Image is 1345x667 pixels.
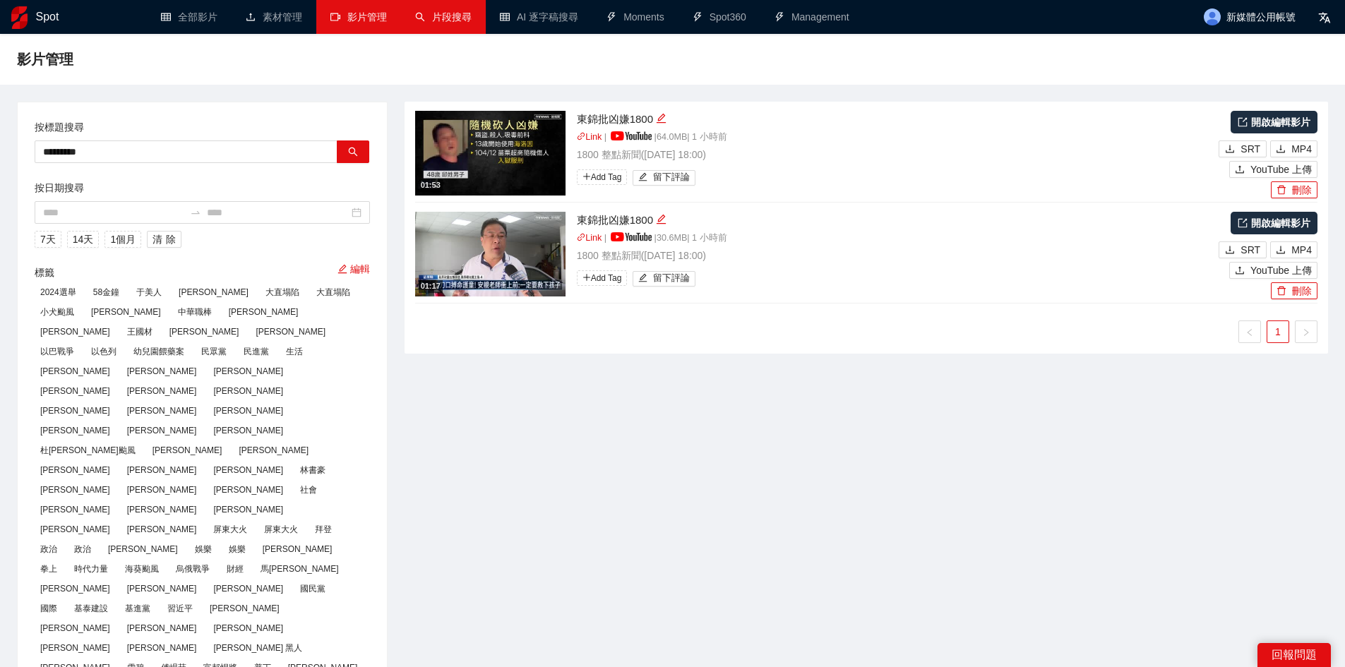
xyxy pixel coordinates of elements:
[172,304,217,320] span: 中華職棒
[104,231,141,248] button: 1個月
[348,147,358,158] span: search
[577,132,602,142] a: linkLink
[1229,161,1317,178] button: uploadYouTube 上傳
[35,304,80,320] span: 小犬颱風
[1276,144,1286,155] span: download
[415,212,566,296] img: 7c4d49ff-942a-46d6-934e-75fd178e1d92.jpg
[68,601,114,616] span: 基泰建設
[208,522,253,537] span: 屏東大火
[582,273,591,282] span: plus
[35,284,82,300] span: 2024選舉
[656,214,666,224] span: edit
[1291,242,1312,258] span: MP4
[35,443,141,458] span: 杜[PERSON_NAME]颱風
[35,363,116,379] span: [PERSON_NAME]
[35,180,84,196] label: 按日期搜尋
[255,561,345,577] span: 馬[PERSON_NAME]
[35,383,116,399] span: [PERSON_NAME]
[68,541,97,557] span: 政治
[223,541,251,557] span: 娛樂
[102,541,184,557] span: [PERSON_NAME]
[577,147,1216,162] p: 1800 整點新聞 ( [DATE] 18:00 )
[147,443,228,458] span: [PERSON_NAME]
[330,12,340,22] span: video-camera
[1238,117,1248,127] span: export
[1267,321,1289,342] a: 1
[347,11,387,23] span: 影片管理
[1271,282,1317,299] button: delete刪除
[223,304,304,320] span: [PERSON_NAME]
[35,462,116,478] span: [PERSON_NAME]
[1271,181,1317,198] button: delete刪除
[294,462,331,478] span: 林書豪
[1245,328,1254,337] span: left
[337,263,370,275] a: 編輯
[1295,320,1317,343] button: right
[656,111,666,128] div: 編輯
[11,6,28,29] img: logo
[1295,320,1317,343] li: 下一頁
[656,113,666,124] span: edit
[415,111,566,196] img: 15369645-bde7-43d6-9c14-9f9293e823d5.jpg
[582,172,591,181] span: plus
[35,601,63,616] span: 國際
[121,502,203,517] span: [PERSON_NAME]
[147,231,181,248] button: 清除
[85,344,122,359] span: 以色列
[250,324,331,339] span: [PERSON_NAME]
[1238,320,1261,343] li: 上一頁
[128,344,190,359] span: 幼兒園餵藥案
[204,601,285,616] span: [PERSON_NAME]
[121,403,203,419] span: [PERSON_NAME]
[1241,242,1260,258] span: SRT
[309,522,337,537] span: 拜登
[311,284,356,300] span: 大直塌陷
[1225,245,1235,256] span: download
[577,212,1216,229] div: 東錦批凶嫌1800
[190,207,201,218] span: swap-right
[1241,141,1260,157] span: SRT
[238,344,275,359] span: 民進黨
[190,207,201,218] span: to
[233,443,314,458] span: [PERSON_NAME]
[1276,245,1286,256] span: download
[121,482,203,498] span: [PERSON_NAME]
[88,284,125,300] span: 58金鐘
[1277,286,1286,297] span: delete
[161,11,217,23] a: table全部影片
[1291,141,1312,157] span: MP4
[35,231,61,248] button: 7天
[1270,241,1317,258] button: downloadMP4
[337,264,347,274] span: edit
[208,462,289,478] span: [PERSON_NAME]
[638,172,647,183] span: edit
[611,232,652,241] img: yt_logo_rgb_light.a676ea31.png
[35,581,116,596] span: [PERSON_NAME]
[121,383,203,399] span: [PERSON_NAME]
[1257,643,1331,667] div: 回報問題
[196,344,232,359] span: 民眾黨
[40,232,46,247] span: 7
[633,170,695,186] button: edit留下評論
[173,284,254,300] span: [PERSON_NAME]
[208,482,289,498] span: [PERSON_NAME]
[280,344,309,359] span: 生活
[121,522,203,537] span: [PERSON_NAME]
[121,620,203,636] span: [PERSON_NAME]
[500,11,578,23] a: tableAI 逐字稿搜尋
[638,273,647,284] span: edit
[119,601,156,616] span: 基進黨
[121,640,203,656] span: [PERSON_NAME]
[577,233,602,243] a: linkLink
[162,601,198,616] span: 習近平
[35,640,116,656] span: [PERSON_NAME]
[1204,8,1221,25] img: avatar
[119,561,165,577] span: 海葵颱風
[35,119,84,135] label: 按標題搜尋
[294,482,323,498] span: 社會
[577,248,1216,263] p: 1800 整點新聞 ( [DATE] 18:00 )
[208,502,289,517] span: [PERSON_NAME]
[1219,241,1267,258] button: downloadSRT
[35,403,116,419] span: [PERSON_NAME]
[121,423,203,438] span: [PERSON_NAME]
